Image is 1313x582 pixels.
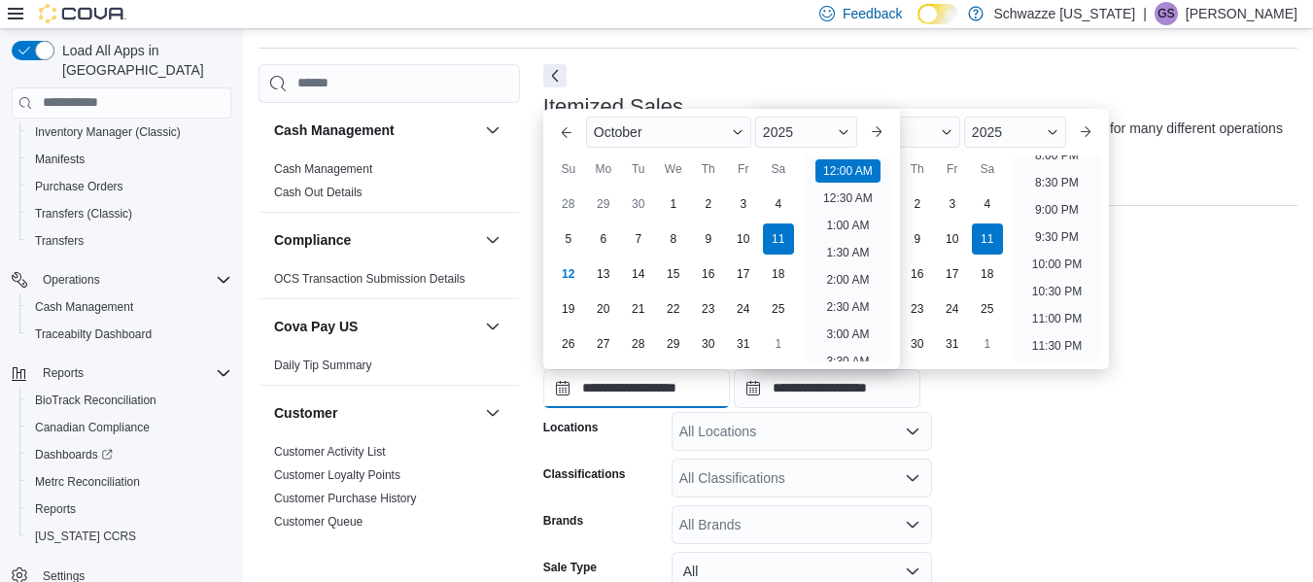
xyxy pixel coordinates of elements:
button: Inventory Manager (Classic) [19,119,239,146]
a: Traceabilty Dashboard [27,323,159,346]
div: day-1 [658,188,689,220]
div: Button. Open the year selector. 2025 is currently selected. [755,117,857,148]
div: day-23 [902,293,933,325]
div: day-4 [972,188,1003,220]
span: Customer Loyalty Points [274,467,400,483]
a: Inventory Manager (Classic) [27,120,189,144]
div: day-30 [623,188,654,220]
div: day-22 [658,293,689,325]
div: day-11 [763,223,794,255]
a: Manifests [27,148,92,171]
a: Customer Queue [274,515,363,529]
div: day-10 [728,223,759,255]
span: Purchase Orders [35,179,123,194]
li: 3:00 AM [818,323,877,346]
span: Metrc Reconciliation [27,470,231,494]
div: We [658,154,689,185]
p: | [1143,2,1147,25]
div: Cash Management [259,157,520,212]
span: New Customers [274,537,357,553]
span: Transfers (Classic) [27,202,231,225]
div: day-30 [902,328,933,359]
button: Operations [4,266,239,293]
div: Fr [728,154,759,185]
div: day-16 [902,258,933,290]
a: New Customers [274,538,357,552]
span: Dark Mode [917,24,918,25]
button: Cova Pay US [481,315,504,338]
div: Mo [588,154,619,185]
div: Su [553,154,584,185]
div: day-15 [658,258,689,290]
div: day-30 [693,328,724,359]
button: Manifests [19,146,239,173]
label: Locations [543,420,599,435]
a: Reports [27,497,84,521]
span: Transfers (Classic) [35,206,132,222]
h3: Compliance [274,230,351,250]
button: Reports [4,359,239,387]
img: Cova [39,4,126,23]
div: day-25 [972,293,1003,325]
span: Transfers [27,229,231,253]
h3: Cova Pay US [274,317,358,336]
div: day-9 [902,223,933,255]
span: BioTrack Reconciliation [27,389,231,412]
span: Operations [35,268,231,291]
div: day-29 [658,328,689,359]
a: Dashboards [27,443,121,466]
div: day-3 [937,188,968,220]
button: Transfers (Classic) [19,200,239,227]
span: Reports [43,365,84,381]
button: Operations [35,268,108,291]
li: 3:30 AM [818,350,877,373]
div: day-2 [693,188,724,220]
span: Canadian Compliance [27,416,231,439]
button: Compliance [274,230,477,250]
button: Canadian Compliance [19,414,239,441]
div: day-17 [728,258,759,290]
div: day-28 [623,328,654,359]
span: [US_STATE] CCRS [35,529,136,544]
div: day-14 [623,258,654,290]
span: Load All Apps in [GEOGRAPHIC_DATA] [54,41,231,80]
span: OCS Transaction Submission Details [274,271,466,287]
div: Sa [763,154,794,185]
div: day-2 [902,188,933,220]
span: BioTrack Reconciliation [35,393,156,408]
a: Metrc Reconciliation [27,470,148,494]
ul: Time [1013,155,1101,361]
div: October, 2025 [551,187,796,361]
div: day-1 [972,328,1003,359]
li: 9:30 PM [1027,225,1087,249]
div: day-5 [553,223,584,255]
div: day-3 [728,188,759,220]
div: Th [902,154,933,185]
input: Press the down key to enter a popover containing a calendar. Press the escape key to close the po... [543,369,730,408]
li: 2:00 AM [818,268,877,291]
input: Press the down key to enter a popover containing a calendar. Press the escape key to close the po... [734,369,920,408]
li: 12:30 AM [815,187,881,210]
h3: Itemized Sales [543,95,683,119]
button: Next [543,64,567,87]
span: October [594,124,642,140]
a: Customer Purchase History [274,492,417,505]
a: Transfers [27,229,91,253]
button: Next month [1070,117,1101,148]
button: Open list of options [905,424,920,439]
div: Button. Open the month selector. October is currently selected. [586,117,751,148]
div: Customer [259,440,520,565]
button: BioTrack Reconciliation [19,387,239,414]
span: Manifests [35,152,85,167]
span: Reports [35,501,76,517]
a: Customer Loyalty Points [274,468,400,482]
div: Fr [937,154,968,185]
span: Transfers [35,233,84,249]
li: 8:30 PM [1027,171,1087,194]
div: day-9 [693,223,724,255]
button: Traceabilty Dashboard [19,321,239,348]
span: 2025 [972,124,1002,140]
button: [US_STATE] CCRS [19,523,239,550]
div: Compliance [259,267,520,298]
li: 11:00 PM [1024,307,1089,330]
